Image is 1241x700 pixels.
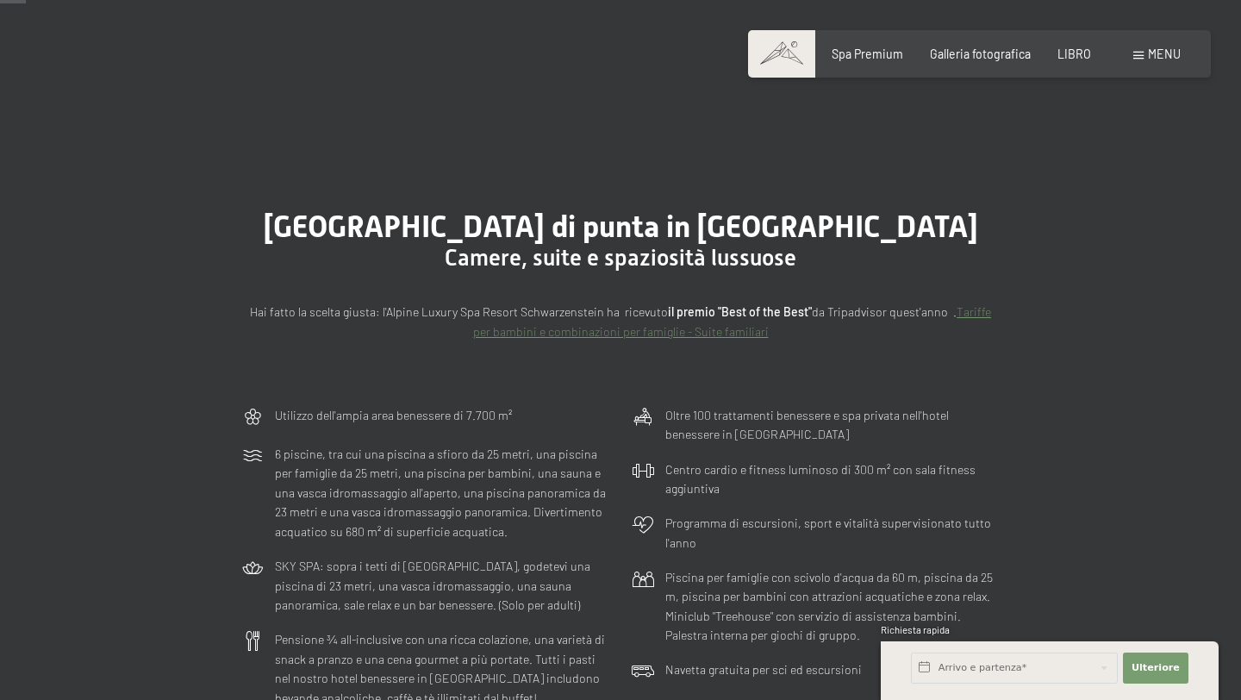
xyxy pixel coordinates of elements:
font: Programma di escursioni, sport e vitalità supervisionato tutto l'anno [665,516,991,550]
font: Centro cardio e fitness luminoso di 300 m² con sala fitness aggiuntiva [665,462,976,497]
font: Ulteriore [1132,662,1180,673]
font: [GEOGRAPHIC_DATA] di punta in [GEOGRAPHIC_DATA] [264,209,978,244]
font: Utilizzo dell'ampia area benessere di 7.700 m² [275,408,512,422]
font: da Tripadvisor quest'anno . [812,304,957,319]
font: Richiesta rapida [881,624,950,635]
button: Ulteriore [1123,653,1188,684]
font: Navetta gratuita per sci ed escursioni [665,662,862,677]
font: menu [1148,47,1181,61]
a: LIBRO [1057,47,1091,61]
a: Spa Premium [832,47,903,61]
a: Galleria fotografica [930,47,1031,61]
font: Hai fatto la scelta giusta: l'Alpine Luxury Spa Resort Schwarzenstein ha ricevuto [250,304,668,319]
font: Camere, suite e spaziosità lussuose [445,245,796,271]
font: SKY SPA: sopra i tetti di [GEOGRAPHIC_DATA], godetevi una piscina di 23 metri, una vasca idromass... [275,559,590,612]
font: Oltre 100 trattamenti benessere e spa privata nell'hotel benessere in [GEOGRAPHIC_DATA] [665,408,949,442]
font: Piscina per famiglie con scivolo d'acqua da 60 m, piscina da 25 m, piscina per bambini con attraz... [665,570,993,643]
font: 6 piscine, tra cui una piscina a sfioro da 25 metri, una piscina per famiglie da 25 metri, una pi... [275,447,606,539]
font: il premio "Best of the Best" [668,304,812,319]
a: Tariffe per bambini e combinazioni per famiglie - Suite familiari [473,304,992,339]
